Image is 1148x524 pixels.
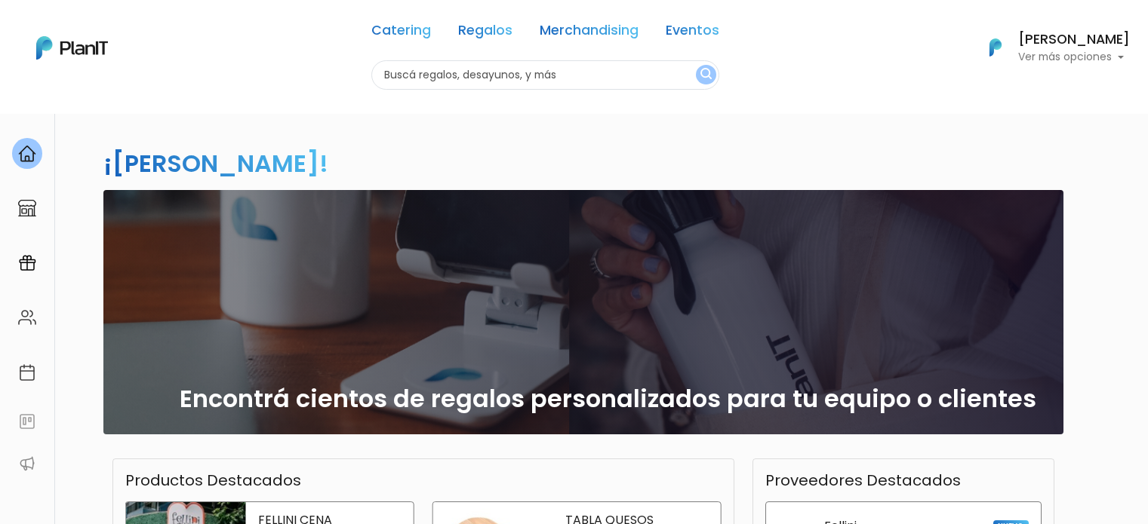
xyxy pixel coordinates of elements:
[18,412,36,431] img: feedback-78b5a0c8f98aac82b08bfc38622c3050aee476f2c9584af64705fc4e61158814.svg
[18,455,36,473] img: partners-52edf745621dab592f3b2c58e3bca9d71375a7ef29c3b500c9f145b62cc070d4.svg
[458,24,512,42] a: Regalos
[979,31,1012,64] img: PlanIt Logo
[180,385,1036,413] h2: Encontrá cientos de regalos personalizados para tu equipo o clientes
[18,363,36,382] img: calendar-87d922413cdce8b2cf7b7f5f62616a5cf9e4887200fb71536465627b3292af00.svg
[18,308,36,326] img: people-662611757002400ad9ed0e3c099ab2801c6687ba6c219adb57efc949bc21e19d.svg
[765,471,961,489] h3: Proveedores Destacados
[18,145,36,163] img: home-e721727adea9d79c4d83392d1f703f7f8bce08238fde08b1acbfd93340b81755.svg
[371,24,431,42] a: Catering
[666,24,719,42] a: Eventos
[18,199,36,217] img: marketplace-4ceaa7011d94191e9ded77b95e3339b90024bf715f7c57f8cf31f2d8c509eaba.svg
[1018,33,1130,47] h6: [PERSON_NAME]
[970,28,1130,67] button: PlanIt Logo [PERSON_NAME] Ver más opciones
[103,146,328,180] h2: ¡[PERSON_NAME]!
[36,36,108,60] img: PlanIt Logo
[700,68,712,82] img: search_button-432b6d5273f82d61273b3651a40e1bd1b912527efae98b1b7a1b2c0702e16a8d.svg
[540,24,639,42] a: Merchandising
[125,471,301,489] h3: Productos Destacados
[1018,52,1130,63] p: Ver más opciones
[18,254,36,272] img: campaigns-02234683943229c281be62815700db0a1741e53638e28bf9629b52c665b00959.svg
[371,60,719,90] input: Buscá regalos, desayunos, y más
